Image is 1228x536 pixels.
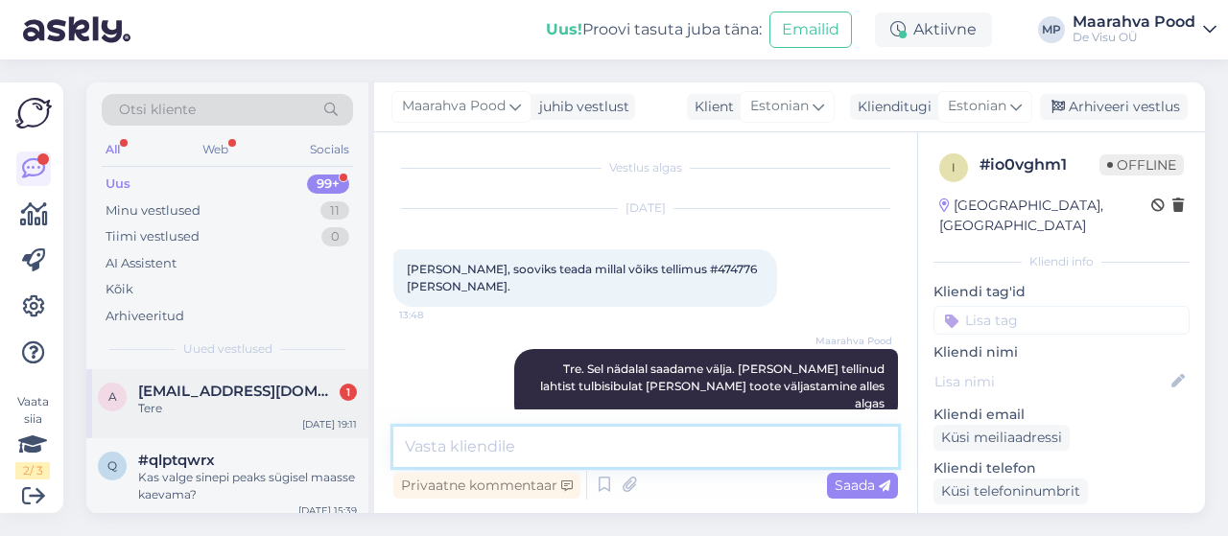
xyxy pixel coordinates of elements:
[750,96,809,117] span: Estonian
[1099,154,1184,175] span: Offline
[106,201,201,221] div: Minu vestlused
[546,18,762,41] div: Proovi tasuta juba täna:
[298,503,357,518] div: [DATE] 15:39
[407,262,760,293] span: [PERSON_NAME], sooviks teada millal võiks tellimus #474776 [PERSON_NAME].
[106,280,133,299] div: Kõik
[307,175,349,194] div: 99+
[933,253,1190,270] div: Kliendi info
[302,417,357,431] div: [DATE] 19:11
[107,458,117,473] span: q
[1073,14,1216,45] a: Maarahva PoodDe Visu OÜ
[835,477,890,494] span: Saada
[1073,30,1195,45] div: De Visu OÜ
[540,361,887,410] span: Tre. Sel nädalal saadame välja. [PERSON_NAME] tellinud lahtist tulbisibulat [PERSON_NAME] toote v...
[320,201,349,221] div: 11
[393,199,898,217] div: [DATE]
[933,458,1190,478] p: Kliendi telefon
[138,400,357,417] div: Tere
[980,153,1099,176] div: # io0vghm1
[875,12,992,47] div: Aktiivne
[393,159,898,176] div: Vestlus algas
[15,462,50,479] div: 2 / 3
[546,20,582,38] b: Uus!
[199,137,232,162] div: Web
[138,469,357,503] div: Kas valge sinepi peaks sügisel maasse kaevama?
[815,334,892,348] span: Maarahva Pood
[106,227,200,246] div: Tiimi vestlused
[1038,16,1065,43] div: MP
[531,97,629,117] div: juhib vestlust
[1073,14,1195,30] div: Maarahva Pood
[108,389,117,404] span: a
[183,340,272,358] span: Uued vestlused
[1040,94,1188,120] div: Arhiveeri vestlus
[939,196,1151,236] div: [GEOGRAPHIC_DATA], [GEOGRAPHIC_DATA]
[933,282,1190,302] p: Kliendi tag'id
[769,12,852,48] button: Emailid
[106,254,177,273] div: AI Assistent
[933,342,1190,362] p: Kliendi nimi
[952,160,956,175] span: i
[340,384,357,401] div: 1
[687,97,734,117] div: Klient
[933,478,1088,504] div: Küsi telefoninumbrit
[399,308,471,322] span: 13:48
[138,452,215,469] span: #qlptqwrx
[106,307,184,326] div: Arhiveeritud
[306,137,353,162] div: Socials
[102,137,124,162] div: All
[933,306,1190,335] input: Lisa tag
[933,512,1190,532] p: Klienditeekond
[321,227,349,246] div: 0
[138,383,338,400] span: agnestoiger@gmail.com
[948,96,1006,117] span: Estonian
[850,97,932,117] div: Klienditugi
[402,96,506,117] span: Maarahva Pood
[106,175,130,194] div: Uus
[119,100,196,120] span: Otsi kliente
[933,425,1070,451] div: Küsi meiliaadressi
[934,371,1168,392] input: Lisa nimi
[15,98,52,128] img: Askly Logo
[933,405,1190,425] p: Kliendi email
[393,473,580,499] div: Privaatne kommentaar
[15,393,50,479] div: Vaata siia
